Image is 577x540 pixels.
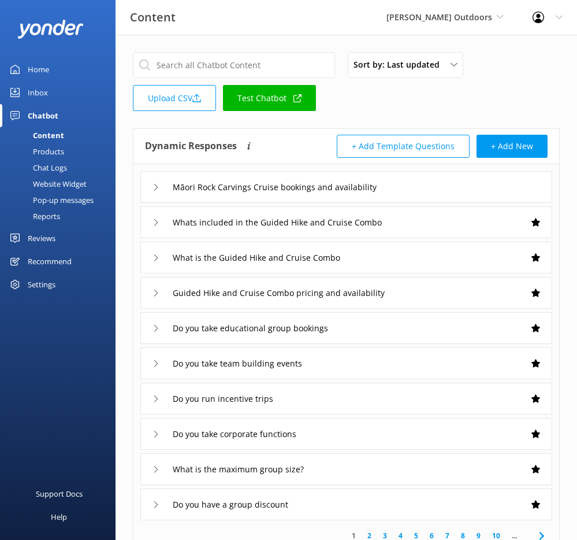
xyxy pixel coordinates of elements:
[145,135,237,158] h4: Dynamic Responses
[36,482,83,505] div: Support Docs
[7,160,67,176] div: Chat Logs
[353,58,446,71] span: Sort by: Last updated
[477,135,548,158] button: + Add New
[28,58,49,81] div: Home
[337,135,470,158] button: + Add Template Questions
[7,208,116,224] a: Reports
[386,12,492,23] span: [PERSON_NAME] Outdoors
[17,20,84,39] img: yonder-white-logo.png
[28,250,72,273] div: Recommend
[7,160,116,176] a: Chat Logs
[7,192,116,208] a: Pop-up messages
[28,104,58,127] div: Chatbot
[7,176,116,192] a: Website Widget
[7,127,116,143] a: Content
[28,81,48,104] div: Inbox
[51,505,67,528] div: Help
[7,176,87,192] div: Website Widget
[7,127,64,143] div: Content
[130,8,176,27] h3: Content
[28,273,55,296] div: Settings
[223,85,316,111] a: Test Chatbot
[7,192,94,208] div: Pop-up messages
[7,208,60,224] div: Reports
[133,85,216,111] a: Upload CSV
[28,227,55,250] div: Reviews
[133,52,335,78] input: Search all Chatbot Content
[7,143,116,160] a: Products
[7,143,64,160] div: Products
